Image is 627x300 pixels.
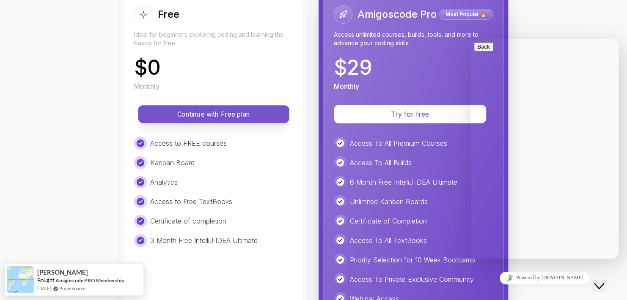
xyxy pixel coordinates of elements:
span: Bought [37,277,55,284]
p: Continue with Free plan [148,109,280,119]
p: Monthly [334,81,359,91]
p: Ideal for beginners exploring coding and learning the basics for free. [134,30,293,47]
span: [DATE] [37,285,51,292]
p: Unlimited Kanban Boards [350,196,428,207]
p: 3 Month Free IntelliJ IDEA Ultimate [150,235,258,245]
p: 6 Month Free IntelliJ IDEA Ultimate [350,177,457,187]
p: Access to Free TextBooks [150,196,232,207]
button: Try for free [334,105,486,123]
p: $ 29 [334,57,372,78]
p: Certificate of Completion [350,216,427,226]
p: Access to FREE courses [150,138,227,148]
p: $ 0 [134,57,161,78]
p: Analytics [150,177,178,187]
p: Access To All TextBooks [350,235,427,245]
iframe: chat widget [470,39,619,259]
h2: Free [158,8,179,21]
p: Try for free [344,109,476,119]
p: Most Popular 🔥 [440,10,492,19]
h2: Amigoscode Pro [357,8,437,21]
p: Access To Private Exclusive Community [350,274,474,284]
img: provesource social proof notification image [7,266,34,293]
p: Monthly [134,81,159,91]
iframe: chat widget [591,266,619,292]
p: Priority Selection for 10 Week Bootcamp [350,255,475,265]
a: Amigoscode PRO Membership [55,277,124,284]
iframe: chat widget [470,268,619,287]
a: ProveSource [59,285,85,292]
span: [PERSON_NAME] [37,269,88,276]
p: Certificate of completion [150,216,226,226]
p: Access To All Builds [350,158,412,168]
button: Continue with Free plan [138,105,289,123]
p: Access unlimited courses, builds, tools, and more to advance your coding skills. [334,30,493,47]
p: Kanban Board [150,158,195,168]
p: Access To All Premium Courses [350,138,447,148]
